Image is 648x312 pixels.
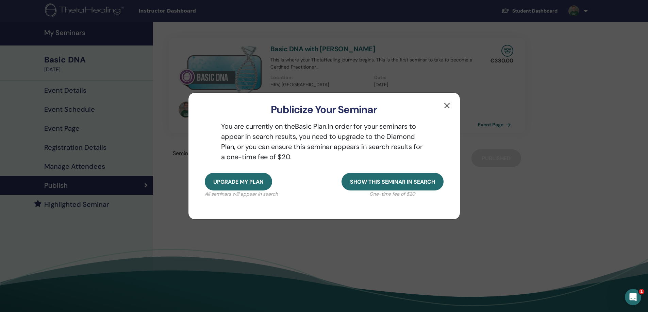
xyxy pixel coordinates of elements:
[205,173,272,190] button: Upgrade my plan
[199,104,449,116] h3: Publicize Your Seminar
[213,178,264,185] span: Upgrade my plan
[342,190,444,198] p: One-time fee of $20
[205,121,444,162] p: You are currently on the Basic Plan. In order for your seminars to appear in search results, you ...
[350,178,435,185] span: Show this seminar in search
[625,289,641,305] iframe: Intercom live chat
[205,190,278,198] p: All seminars will appear in search
[342,173,444,190] button: Show this seminar in search
[639,289,644,294] span: 1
